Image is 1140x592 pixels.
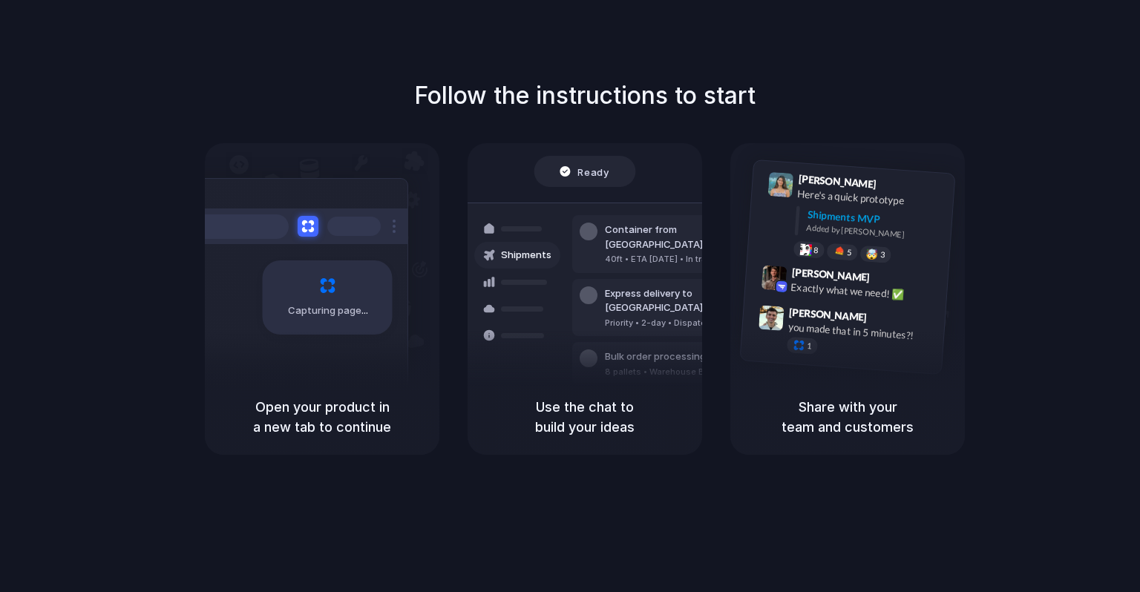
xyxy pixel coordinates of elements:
[881,178,911,196] span: 9:41 AM
[223,397,422,437] h5: Open your product in a new tab to continue
[288,303,370,318] span: Capturing page
[806,222,943,243] div: Added by [PERSON_NAME]
[605,286,765,315] div: Express delivery to [GEOGRAPHIC_DATA]
[605,349,743,364] div: Bulk order processing
[797,186,946,211] div: Here's a quick prototype
[880,251,885,259] span: 3
[807,207,944,231] div: Shipments MVP
[605,366,743,378] div: 8 pallets • Warehouse B • Packed
[789,304,868,326] span: [PERSON_NAME]
[578,164,609,179] span: Ready
[874,271,905,289] span: 9:42 AM
[798,171,877,192] span: [PERSON_NAME]
[866,249,879,260] div: 🤯
[605,253,765,266] div: 40ft • ETA [DATE] • In transit
[807,342,812,350] span: 1
[605,317,765,329] div: Priority • 2-day • Dispatched
[485,397,684,437] h5: Use the chat to build your ideas
[790,279,939,304] div: Exactly what we need! ✅
[501,248,551,263] span: Shipments
[871,311,902,329] span: 9:47 AM
[791,264,870,286] span: [PERSON_NAME]
[748,397,947,437] h5: Share with your team and customers
[787,319,936,344] div: you made that in 5 minutes?!
[414,78,756,114] h1: Follow the instructions to start
[605,223,765,251] div: Container from [GEOGRAPHIC_DATA]
[847,249,852,257] span: 5
[813,246,819,254] span: 8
